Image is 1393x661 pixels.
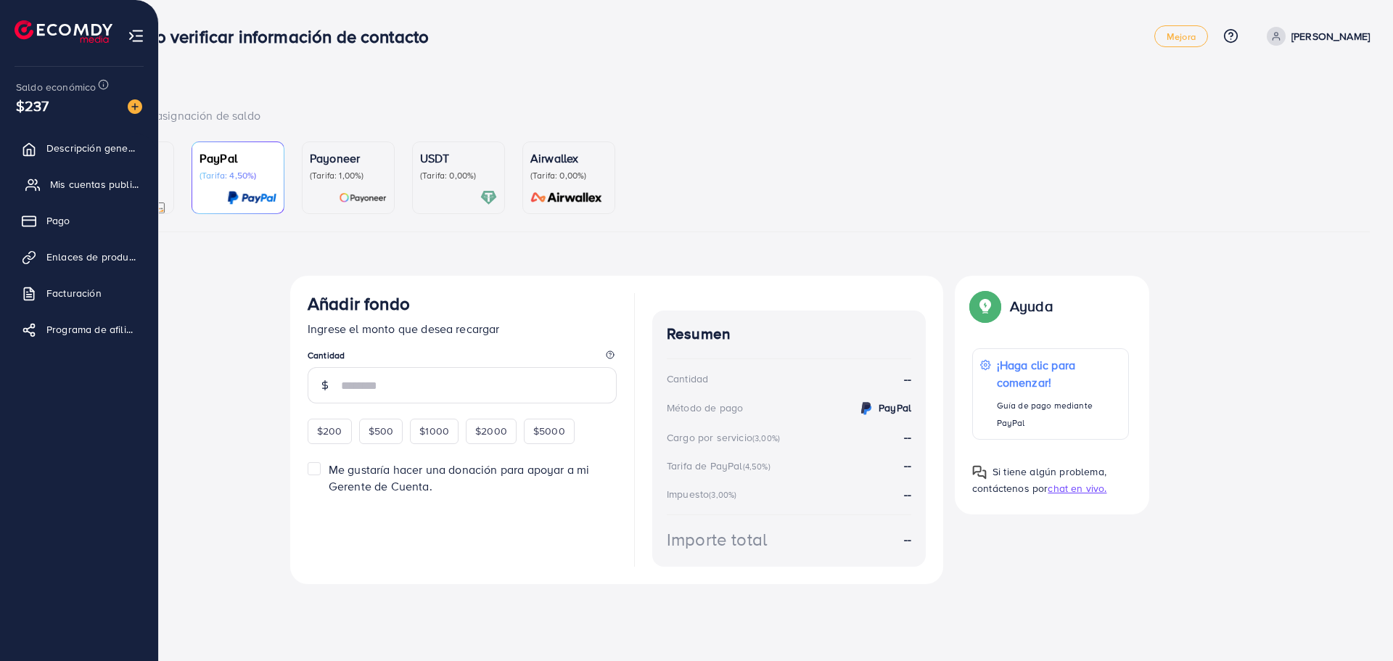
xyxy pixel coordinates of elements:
font: Cargo por servicio [667,430,752,445]
font: Esperando verificar información de contacto [81,24,429,49]
font: $237 [16,95,49,116]
font: Ayuda [1010,295,1053,316]
font: Tarifa de PayPal [667,459,743,473]
font: Programa de afiliados [46,322,149,337]
font: Guía de pago mediante PayPal [997,399,1093,429]
font: -- [904,429,911,445]
a: Mejora [1154,25,1208,47]
font: (Tarifa: 0,00%) [530,169,586,181]
font: Cantidad [667,371,708,386]
font: $200 [317,424,342,438]
a: Programa de afiliados [11,315,147,344]
font: -- [904,531,911,547]
font: (3,00%) [752,432,780,444]
font: Payoneer [310,150,360,166]
img: crédito [858,400,875,417]
font: PayPal [200,150,237,166]
iframe: Charlar [1331,596,1382,650]
img: menú [128,28,144,44]
font: (Tarifa: 1,00%) [310,169,363,181]
font: Me gustaría hacer una donación para apoyar a mi Gerente de Cuenta. [329,461,590,494]
font: -- [904,371,911,387]
font: Ingrese el monto que desea recargar [308,321,500,337]
font: $1000 [419,424,449,438]
img: Guía emergente [972,465,987,480]
a: Facturación [11,279,147,308]
font: (Tarifa: 0,00%) [420,169,476,181]
a: Descripción general [11,134,147,163]
font: Cantidad [308,349,345,361]
img: tarjeta [339,189,387,206]
font: $500 [369,424,394,438]
img: tarjeta [480,189,497,206]
img: logo [15,20,112,43]
font: Añadir fondo [308,291,410,316]
font: PayPal [879,401,911,415]
font: Resumen [667,323,731,344]
font: $5000 [533,424,565,438]
img: tarjeta [526,189,607,206]
font: (Tarifa: 4,50%) [200,169,256,181]
font: Mejora [1167,30,1196,43]
font: Impuesto [667,487,709,501]
font: Saldo económico [16,80,96,94]
font: [PERSON_NAME] [1291,29,1370,44]
font: Volver a la asignación de saldo [97,107,260,123]
font: Pago [46,213,70,228]
img: tarjeta [227,189,276,206]
font: Airwallex [530,150,578,166]
font: Método de pago [667,401,743,415]
a: Enlaces de productos [11,242,147,271]
font: ¡Haga clic para comenzar! [997,357,1075,390]
font: Mis cuentas publicitarias [50,177,165,192]
font: Si tiene algún problema, contáctenos por [972,464,1106,496]
font: (3,00%) [709,489,736,501]
img: imagen [128,99,142,114]
img: Guía emergente [972,293,998,319]
font: (4,50%) [743,461,771,472]
font: Enlaces de productos [46,250,148,264]
font: Descripción general [46,141,141,155]
font: USDT [420,150,450,166]
a: [PERSON_NAME] [1261,27,1370,46]
font: -- [904,486,911,502]
font: $2000 [475,424,507,438]
font: Facturación [46,286,102,300]
font: Importe total [667,527,767,551]
a: Mis cuentas publicitarias [11,170,147,199]
font: chat en vivo. [1048,481,1106,496]
a: Pago [11,206,147,235]
font: -- [904,457,911,473]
